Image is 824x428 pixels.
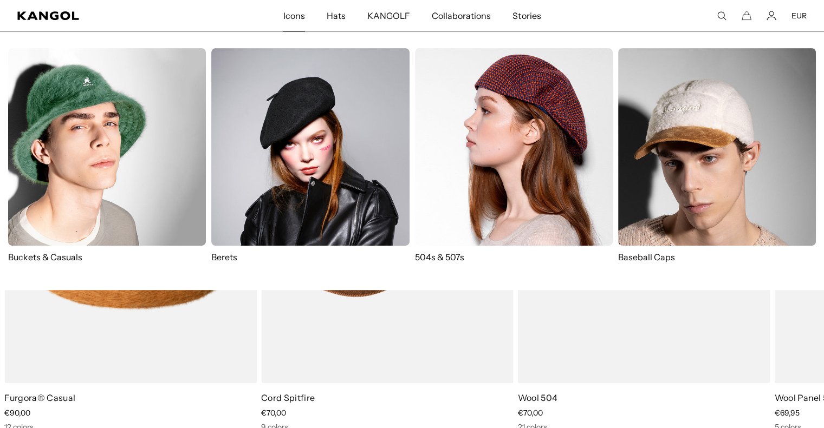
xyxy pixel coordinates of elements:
button: Cart [742,11,751,21]
a: Baseball Caps [618,48,816,274]
a: Buckets & Casuals [8,48,206,263]
summary: Search here [717,11,726,21]
span: €70,00 [518,408,543,418]
button: EUR [791,11,807,21]
span: €70,00 [261,408,286,418]
a: Berets [211,48,409,263]
a: 504s & 507s [415,48,613,263]
span: €69,95 [774,408,799,418]
p: Wool 504 [518,392,770,404]
span: €90,00 [4,408,30,418]
p: Berets [211,251,409,263]
a: Kangol [17,11,187,20]
p: Furgora® Casual [4,392,257,404]
p: Baseball Caps [618,251,816,263]
p: 504s & 507s [415,251,613,263]
a: Account [767,11,776,21]
p: Buckets & Casuals [8,251,206,263]
p: Cord Spitfire [261,392,514,404]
